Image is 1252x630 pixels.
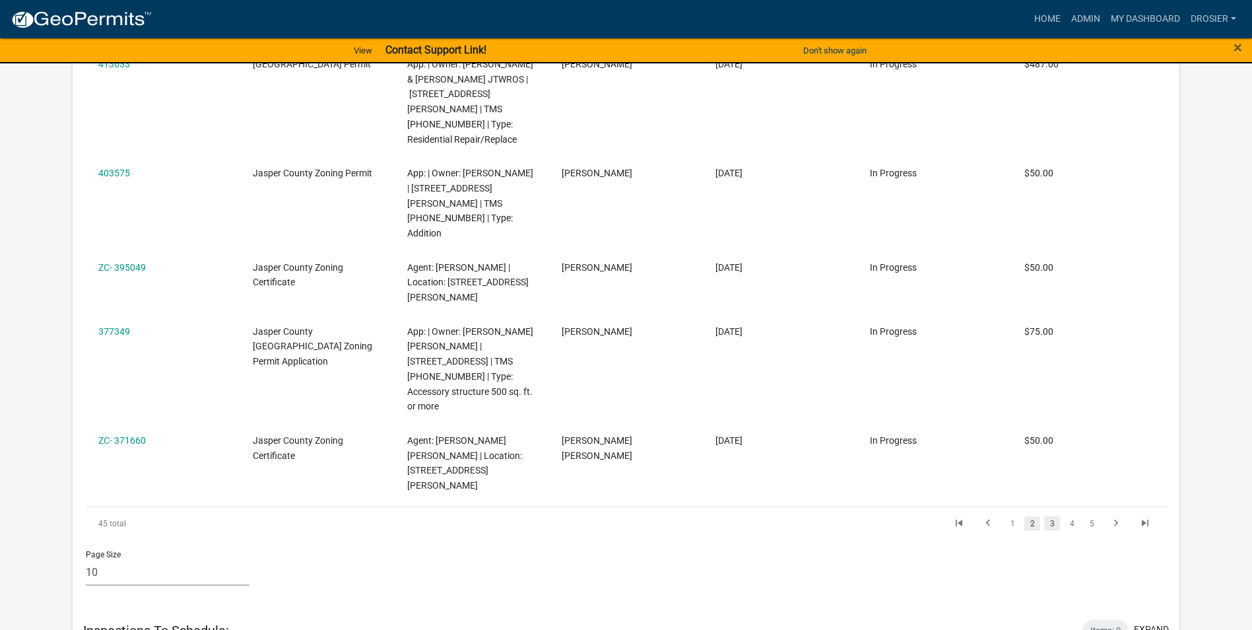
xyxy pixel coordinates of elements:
a: Home [1029,7,1066,32]
span: Jasper County Building Permit [253,59,371,69]
span: In Progress [870,168,917,178]
span: 02/03/2025 [715,435,742,446]
a: 4 [1064,516,1080,531]
a: 5 [1084,516,1100,531]
li: page 2 [1022,512,1042,535]
a: Admin [1066,7,1105,32]
span: Jasper County Zoning Certificate [253,262,343,288]
a: 377349 [98,326,130,337]
span: 04/10/2025 [715,168,742,178]
a: go to previous page [975,516,1001,531]
span: 04/30/2025 [715,59,742,69]
a: ZC- 371660 [98,435,146,446]
span: $50.00 [1024,168,1053,178]
span: In Progress [870,435,917,446]
li: page 5 [1082,512,1102,535]
a: go to next page [1104,516,1129,531]
span: $487.00 [1024,59,1059,69]
button: Close [1234,40,1242,55]
li: page 4 [1062,512,1082,535]
span: Jasper County Zoning Certificate [253,435,343,461]
span: × [1234,38,1242,57]
a: View [348,40,378,61]
a: drosier [1185,7,1241,32]
span: $50.00 [1024,435,1053,446]
li: page 1 [1003,512,1022,535]
a: My Dashboard [1105,7,1185,32]
a: 413633 [98,59,130,69]
a: ZC- 395049 [98,262,146,273]
a: go to first page [946,516,972,531]
span: Albert Jr Matinez [562,435,632,461]
span: Agent: Albert Jr Martinez | Location: 5057 GILLISON BRANCH RD [407,435,522,491]
span: Jasper County Zoning Permit [253,168,372,178]
button: Don't show again [798,40,872,61]
div: 45 total [86,507,300,540]
a: 1 [1005,516,1020,531]
span: $50.00 [1024,262,1053,273]
span: In Progress [870,262,917,273]
strong: Contact Support Link! [385,44,486,56]
span: $75.00 [1024,326,1053,337]
span: In Progress [870,59,917,69]
span: 02/16/2025 [715,326,742,337]
span: Stephanie Dinkins [562,326,632,337]
a: go to last page [1133,516,1158,531]
span: Jose Luis Romero [562,262,632,273]
span: Alejandro Chavira [562,59,632,69]
a: 3 [1044,516,1060,531]
li: page 3 [1042,512,1062,535]
span: App: | Owner: CHAVIRA ALEJANDRO & PERLA RIOS JTWROS | 267 SANDERS RD | TMS 029-46-01-022 | Type: ... [407,59,533,145]
a: 2 [1024,516,1040,531]
span: App: | Owner: DINKINS STEPHANIE GADSON | 320 CEDAR CREST DR | TMS 023-00-02-055 | Type: Accessory... [407,326,533,412]
span: Agent: Jose Luis Romero | Location: 59 CARSON RD [407,262,529,303]
span: App: | Owner: CLELAND GAYLE | 4148 TILLMAN RD Unit 102 | TMS 046-00-03-047 | Type: Addition [407,168,533,238]
a: 403575 [98,168,130,178]
span: 03/26/2025 [715,262,742,273]
span: In Progress [870,326,917,337]
span: Gayle Cleland [562,168,632,178]
span: Jasper County SC Zoning Permit Application [253,326,372,367]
